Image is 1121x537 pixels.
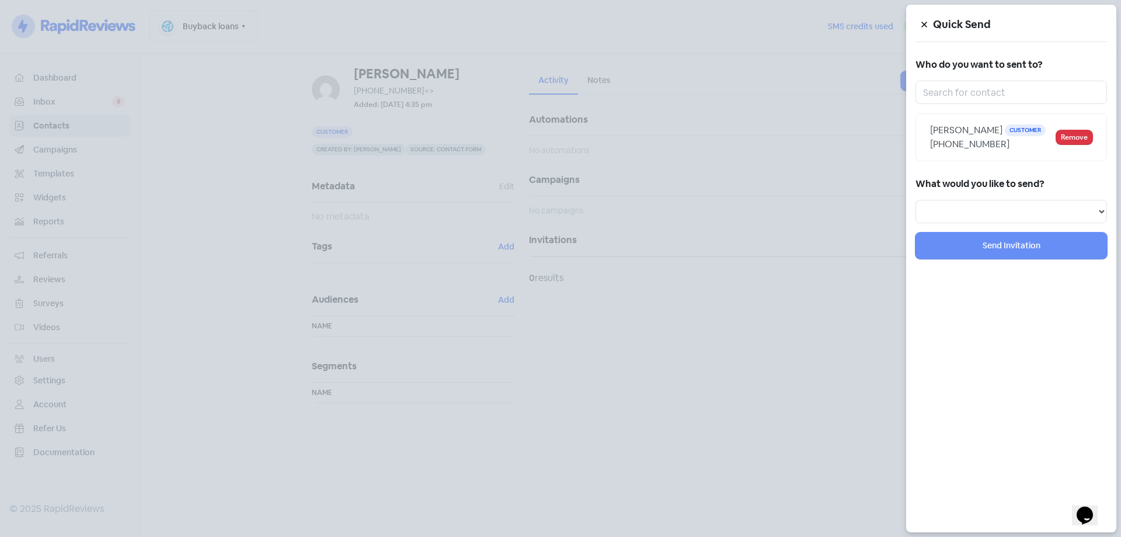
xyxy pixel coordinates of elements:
button: Remove [1056,130,1092,144]
button: Send Invitation [915,233,1107,259]
span: [PERSON_NAME] [930,124,1002,136]
input: Search for contact [915,81,1107,104]
iframe: chat widget [1072,490,1109,525]
span: Customer [1005,124,1046,136]
h5: Quick Send [933,16,1107,33]
h5: What would you like to send? [915,175,1107,193]
div: [PHONE_NUMBER] [930,137,1056,151]
h5: Who do you want to sent to? [915,56,1107,74]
